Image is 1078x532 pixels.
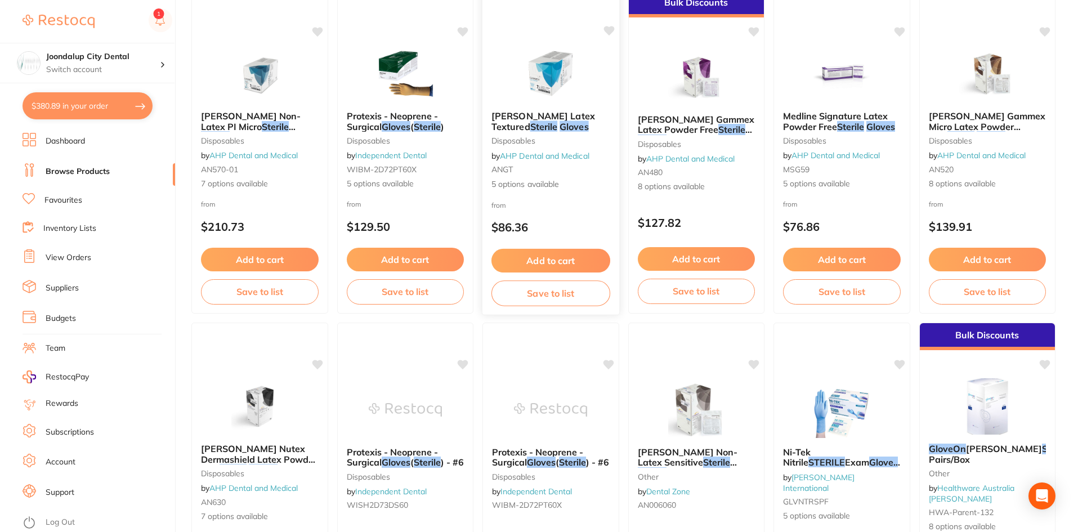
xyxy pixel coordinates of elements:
em: Sterile [414,121,441,132]
em: Sterile [559,457,586,468]
a: Independent Dental [355,150,427,160]
button: Add to cart [201,248,319,271]
span: from [347,200,361,208]
img: Joondalup City Dental [17,52,40,74]
small: disposables [929,136,1046,145]
a: AHP Dental and Medical [209,483,298,493]
button: Add to cart [929,248,1046,271]
span: [PERSON_NAME] Non-Latex Sensitive [638,446,737,468]
small: disposables [347,472,464,481]
p: $86.36 [491,221,610,234]
a: AHP Dental and Medical [791,150,880,160]
a: Support [46,487,74,498]
span: from [783,200,798,208]
a: Budgets [46,313,76,324]
span: 5 options available [347,178,464,190]
em: GloveOn [929,443,966,454]
span: by [492,486,572,497]
a: Rewards [46,398,78,409]
em: Gloves [382,121,410,132]
span: by [929,150,1026,160]
span: 8 options available [929,178,1046,190]
img: Ansell Gammex Non-Latex PI Micro Sterile Gloves [223,46,296,102]
span: by [201,150,298,160]
img: Ansell Gammex Latex Powder Free Sterile Gloves [660,49,733,105]
span: [PERSON_NAME] Gammex Micro Latex Powder Free [929,110,1045,142]
span: ANGT [491,164,513,175]
div: Open Intercom Messenger [1028,482,1055,509]
span: by [347,150,427,160]
div: Bulk Discounts [920,323,1055,350]
span: Protexis - Neoprene - Surgical [492,446,583,468]
button: Save to list [201,279,319,304]
span: Protexis - Neoprene - Surgical [347,110,438,132]
span: ( [410,121,414,132]
span: 7 options available [201,511,319,522]
span: from [491,200,506,209]
small: other [638,472,755,481]
em: Gloves [638,467,667,479]
em: Gloves [249,464,278,475]
a: Restocq Logo [23,8,95,34]
span: from [929,200,943,208]
span: GLVNTRSPF [783,497,829,507]
b: Ansell Gammex Latex Textured Sterile Gloves [491,111,610,132]
em: Gloves [201,131,230,142]
span: by [638,154,735,164]
button: Add to cart [347,248,464,271]
img: Ansell Gammex Micro Latex Powder Free Sterile Gloves [951,46,1024,102]
small: disposables [783,136,901,145]
button: Save to list [347,279,464,304]
span: [PERSON_NAME] [966,443,1042,454]
span: ( [410,457,414,468]
a: AHP Dental and Medical [500,150,589,160]
a: AHP Dental and Medical [646,154,735,164]
span: AN480 [638,167,663,177]
span: HWA-parent-132 [929,507,994,517]
a: Favourites [44,195,82,206]
a: Inventory Lists [43,223,96,234]
span: RestocqPay [46,372,89,383]
span: AN520 [929,164,954,175]
p: $76.86 [783,220,901,233]
a: Account [46,457,75,468]
img: Protexis - Neoprene - Surgical Gloves (Sterile) [369,46,442,102]
small: disposables [201,136,319,145]
p: $139.91 [929,220,1046,233]
img: Protexis - Neoprene - Surgical Gloves (Sterile) - #6 [369,382,442,438]
a: Team [46,343,65,354]
a: Healthware Australia [PERSON_NAME] [929,483,1014,503]
small: other [929,469,1046,478]
em: Gloves [638,135,667,146]
span: by [929,483,1014,503]
em: Gloves [382,457,410,468]
em: Sterile [718,124,745,135]
a: View Orders [46,252,91,263]
h4: Joondalup City Dental [46,51,160,62]
button: Log Out [23,514,172,532]
b: Ansell Gammex Micro Latex Powder Free Sterile Gloves [929,111,1046,132]
span: from [201,200,216,208]
small: disposables [347,136,464,145]
span: AN630 [201,497,226,507]
em: Sterile [220,464,247,475]
button: $380.89 in your order [23,92,153,119]
span: by [783,150,880,160]
button: Save to list [929,279,1046,304]
b: Ansell Nutex Dermashield Latex Powder Free Sterile Gloves [201,444,319,464]
em: Gloves [977,131,1005,142]
button: Save to list [783,279,901,304]
span: Medline Signature Latex Powder Free [783,110,888,132]
em: Sterile [1042,443,1069,454]
button: Save to list [638,279,755,303]
span: WIBM-2D72PT60X [492,500,562,510]
p: Switch account [46,64,160,75]
span: MSG59 [783,164,809,175]
span: Ni-Tek Nitrile [783,446,811,468]
img: RestocqPay [23,370,36,383]
span: [PERSON_NAME] Latex Textured [491,110,595,132]
span: by [347,486,427,497]
span: [PERSON_NAME] Gammex Latex Powder Free [638,114,754,135]
span: by [491,150,589,160]
b: Ni-Tek Nitrile STERILE Exam Gloves Textured Powder Free 290mm Long Cuff, Blue, Pairs [783,447,901,468]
